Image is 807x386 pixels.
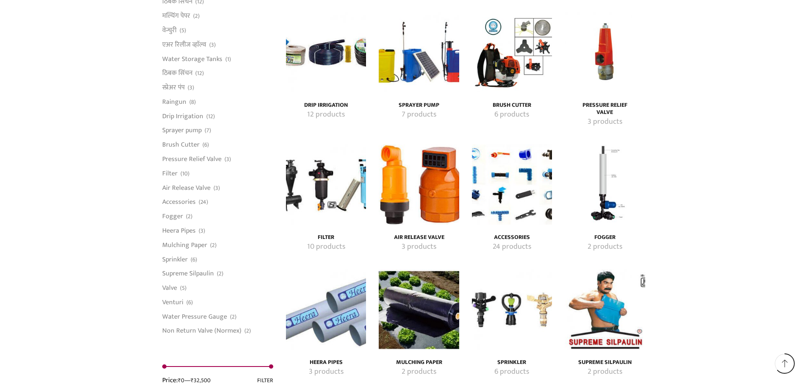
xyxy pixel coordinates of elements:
span: (2) [210,241,216,250]
img: Heera Pipes [286,269,366,350]
a: Visit product category Accessories [481,234,543,241]
a: स्प्रेअर पंप [162,81,185,95]
a: Visit product category Drip Irrigation [295,109,357,120]
a: मल्चिंग पेपर [162,9,190,23]
a: Visit product category Sprayer pump [388,102,449,109]
span: (2) [230,313,236,321]
a: Visit product category Drip Irrigation [295,102,357,109]
a: Visit product category Supreme Silpaulin [574,359,635,366]
h4: Brush Cutter [481,102,543,109]
span: (2) [186,212,192,221]
mark: 24 products [493,242,531,253]
a: Accessories [162,195,196,209]
span: (3) [188,83,194,92]
span: (3) [214,184,220,192]
a: Visit product category Supreme Silpaulin [574,367,635,378]
a: Supreme Silpaulin [162,267,214,281]
a: Visit product category Filter [295,234,357,241]
span: (5) [180,26,186,35]
mark: 7 products [402,109,436,120]
img: Mulching Paper [379,269,459,350]
a: Visit product category Air Release Valve [379,144,459,225]
a: Visit product category Fogger [574,242,635,253]
a: Visit product category Pressure Relief Valve [574,117,635,128]
a: Drip Irrigation [162,109,203,123]
mark: 3 products [402,242,436,253]
mark: 3 products [588,117,622,128]
h4: Drip Irrigation [295,102,357,109]
img: Pressure Relief Valve [565,12,645,92]
a: Visit product category Pressure Relief Valve [565,12,645,92]
a: Visit product category Pressure Relief Valve [574,102,635,116]
span: (3) [209,41,216,49]
a: Pressure Relief Valve [162,152,222,167]
span: (6) [202,141,209,149]
span: (6) [191,255,197,264]
a: Visit product category Brush Cutter [481,102,543,109]
mark: 6 products [494,367,529,378]
span: (8) [189,98,196,106]
h4: Sprayer pump [388,102,449,109]
a: Water Storage Tanks [162,52,222,66]
a: Sprayer pump [162,123,202,138]
span: ₹32,500 [191,375,211,385]
span: (2) [217,269,223,278]
mark: 2 products [588,367,622,378]
a: Visit product category Supreme Silpaulin [565,269,645,350]
span: (3) [199,227,205,235]
mark: 12 products [307,109,345,120]
a: Visit product category Sprinkler [472,269,552,350]
a: Visit product category Sprinkler [481,359,543,366]
span: (3) [225,155,231,164]
a: Visit product category Heera Pipes [295,359,357,366]
a: Visit product category Filter [295,242,357,253]
a: Raingun [162,94,186,109]
img: Accessories [472,144,552,225]
img: Supreme Silpaulin [565,269,645,350]
a: एअर रिलीज व्हाॅल्व [162,37,206,52]
a: Visit product category Air Release Valve [388,234,449,241]
span: (2) [244,327,251,335]
h4: Heera Pipes [295,359,357,366]
img: Air Release Valve [379,144,459,225]
h4: Accessories [481,234,543,241]
a: वेन्चुरी [162,23,177,38]
a: Visit product category Heera Pipes [286,269,366,350]
mark: 2 products [402,367,436,378]
a: Visit product category Drip Irrigation [286,12,366,92]
span: (5) [180,284,186,292]
a: Visit product category Air Release Valve [388,242,449,253]
a: Venturi [162,295,183,309]
mark: 6 products [494,109,529,120]
a: Visit product category Mulching Paper [388,359,449,366]
h4: Filter [295,234,357,241]
mark: 10 products [307,242,345,253]
a: Visit product category Brush Cutter [481,109,543,120]
img: Fogger [565,144,645,225]
span: (12) [206,112,215,121]
a: Visit product category Sprayer pump [379,12,459,92]
a: Fogger [162,209,183,224]
a: Visit product category Mulching Paper [388,367,449,378]
span: (7) [205,126,211,135]
img: Drip Irrigation [286,12,366,92]
span: (24) [199,198,208,206]
a: Visit product category Accessories [481,242,543,253]
a: Sprinkler [162,252,188,267]
a: Visit product category Sprayer pump [388,109,449,120]
a: Visit product category Accessories [472,144,552,225]
mark: 3 products [309,367,344,378]
a: Non Return Valve (Normex) [162,324,241,336]
h4: Mulching Paper [388,359,449,366]
a: Air Release Valve [162,181,211,195]
a: Visit product category Mulching Paper [379,269,459,350]
a: Filter [162,166,177,181]
mark: 2 products [588,242,622,253]
a: Visit product category Sprinkler [481,367,543,378]
h4: Supreme Silpaulin [574,359,635,366]
span: ₹0 [178,375,184,385]
a: Valve [162,281,177,295]
h4: Pressure Relief Valve [574,102,635,116]
img: Filter [286,144,366,225]
h4: Sprinkler [481,359,543,366]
